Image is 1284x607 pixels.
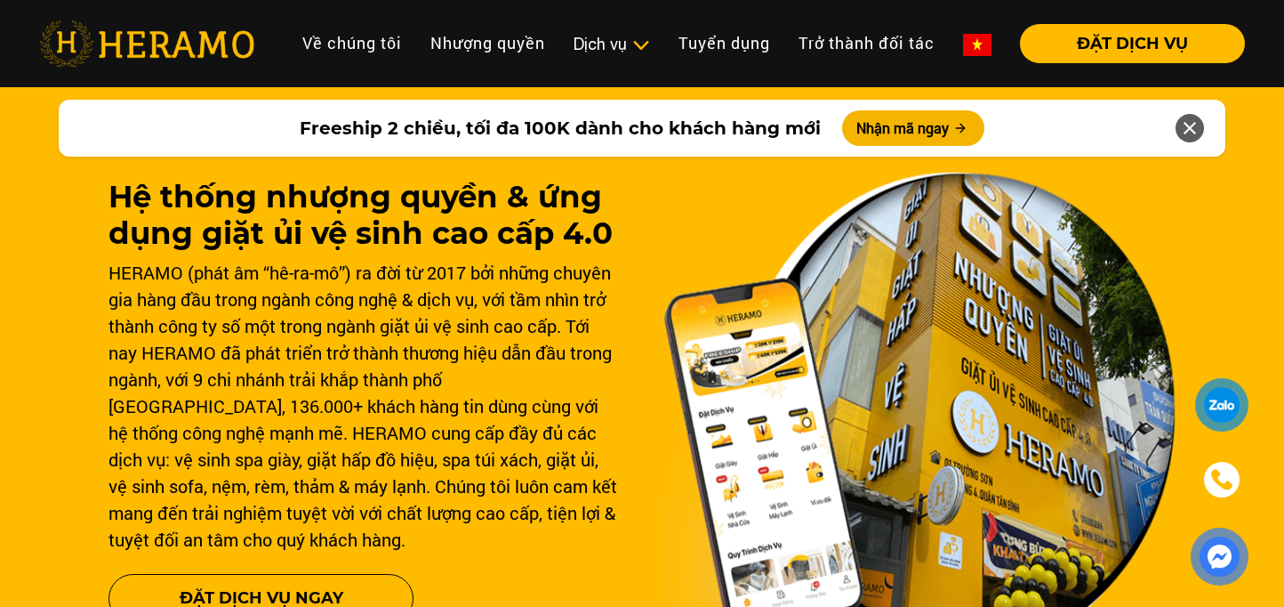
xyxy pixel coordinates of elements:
div: Dịch vụ [574,32,650,56]
a: phone-icon [1198,456,1246,504]
button: ĐẶT DỊCH VỤ [1020,24,1245,63]
img: heramo-logo.png [39,20,254,67]
span: Freeship 2 chiều, tối đa 100K dành cho khách hàng mới [300,115,821,142]
a: ĐẶT DỊCH VỤ [1006,36,1245,52]
div: HERAMO (phát âm “hê-ra-mô”) ra đời từ 2017 bởi những chuyên gia hàng đầu trong ngành công nghệ & ... [108,259,621,553]
a: Về chúng tôi [288,24,416,62]
a: Trở thành đối tác [784,24,949,62]
img: subToggleIcon [631,36,650,54]
a: Nhượng quyền [416,24,559,62]
h1: Hệ thống nhượng quyền & ứng dụng giặt ủi vệ sinh cao cấp 4.0 [108,179,621,252]
img: phone-icon [1212,470,1232,490]
button: Nhận mã ngay [842,110,984,146]
img: vn-flag.png [963,34,991,56]
a: Tuyển dụng [664,24,784,62]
